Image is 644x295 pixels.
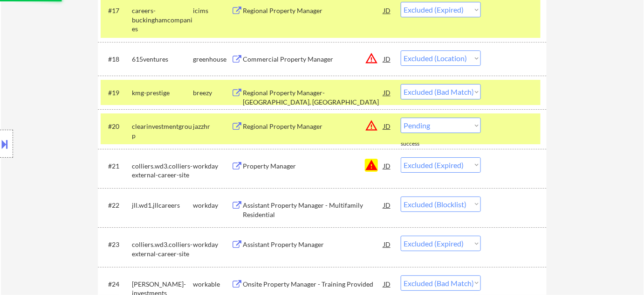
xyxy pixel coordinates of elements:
div: greenhouse [193,55,231,64]
button: warning [365,159,378,172]
div: JD [383,118,392,134]
div: JD [383,157,392,174]
div: breezy [193,88,231,98]
div: workday [193,240,231,249]
div: #18 [108,55,124,64]
div: #24 [108,280,124,289]
div: JD [383,50,392,67]
div: #17 [108,6,124,15]
div: Regional Property Manager [243,122,384,131]
div: colliers.wd3.colliers-external-career-site [132,240,193,258]
div: Property Manager [243,162,384,171]
div: Onsite Property Manager - Training Provided [243,280,384,289]
div: Regional Property Manager- [GEOGRAPHIC_DATA], [GEOGRAPHIC_DATA] [243,88,384,106]
div: workday [193,162,231,171]
div: Regional Property Manager [243,6,384,15]
div: JD [383,236,392,253]
div: Commercial Property Manager [243,55,384,64]
div: JD [383,197,392,213]
div: JD [383,275,392,292]
div: workable [193,280,231,289]
button: warning_amber [365,119,378,132]
div: success [401,140,438,148]
div: Assistant Property Manager - Multifamily Residential [243,201,384,219]
div: JD [383,84,392,101]
div: #23 [108,240,124,249]
div: Assistant Property Manager [243,240,384,249]
button: warning_amber [365,52,378,65]
div: workday [193,201,231,210]
div: icims [193,6,231,15]
div: JD [383,2,392,19]
div: jazzhr [193,122,231,131]
div: 615ventures [132,55,193,64]
div: careers-buckinghamcompanies [132,6,193,34]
